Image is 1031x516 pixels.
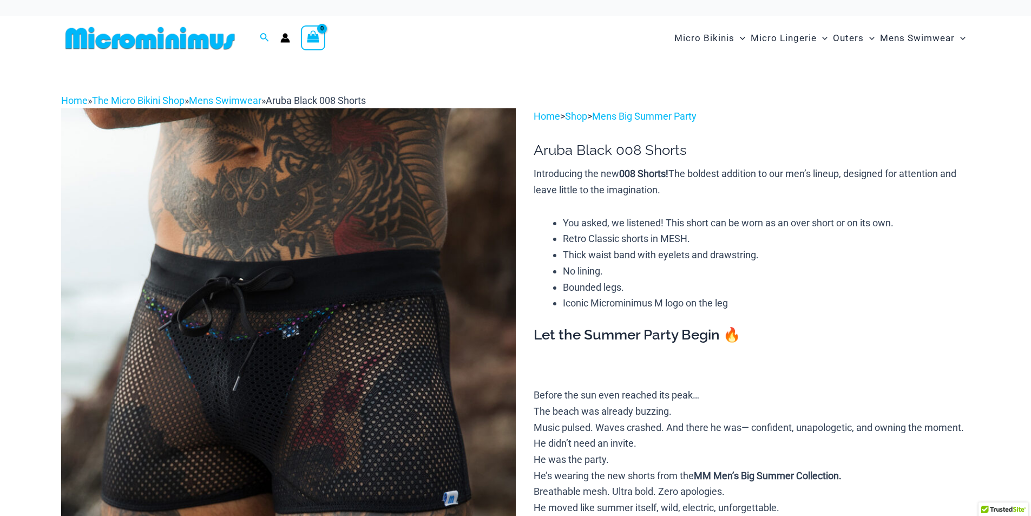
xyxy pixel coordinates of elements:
li: Thick waist band with eyelets and drawstring. [563,247,970,263]
span: Menu Toggle [955,24,966,52]
a: Account icon link [280,33,290,43]
p: > > [534,108,970,125]
a: Home [61,95,88,106]
li: Retro Classic shorts in MESH. [563,231,970,247]
a: Mens SwimwearMenu ToggleMenu Toggle [877,22,968,55]
a: Search icon link [260,31,270,45]
a: Mens Big Summer Party [592,110,697,122]
img: MM SHOP LOGO FLAT [61,26,239,50]
a: Micro BikinisMenu ToggleMenu Toggle [672,22,748,55]
li: You asked, we listened! This short can be worn as an over short or on its own. [563,215,970,231]
a: The Micro Bikini Shop [92,95,185,106]
li: Bounded legs. [563,279,970,296]
a: Shop [565,110,587,122]
li: Iconic Microminimus M logo on the leg [563,295,970,311]
b: MM Men’s Big Summer Collection. [694,470,842,481]
a: Home [534,110,560,122]
a: View Shopping Cart, empty [301,25,326,50]
b: 008 Shorts! [619,168,668,179]
span: Menu Toggle [734,24,745,52]
span: Micro Lingerie [751,24,817,52]
span: Mens Swimwear [880,24,955,52]
p: Introducing the new The boldest addition to our men’s lineup, designed for attention and leave li... [534,166,970,198]
nav: Site Navigation [670,20,970,56]
h3: Let the Summer Party Begin 🔥 [534,326,970,344]
h1: Aruba Black 008 Shorts [534,142,970,159]
a: OutersMenu ToggleMenu Toggle [830,22,877,55]
a: Mens Swimwear [189,95,261,106]
span: Outers [833,24,864,52]
li: No lining. [563,263,970,279]
span: » » » [61,95,366,106]
span: Menu Toggle [864,24,875,52]
span: Micro Bikinis [674,24,734,52]
span: Menu Toggle [817,24,828,52]
a: Micro LingerieMenu ToggleMenu Toggle [748,22,830,55]
span: Aruba Black 008 Shorts [266,95,366,106]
